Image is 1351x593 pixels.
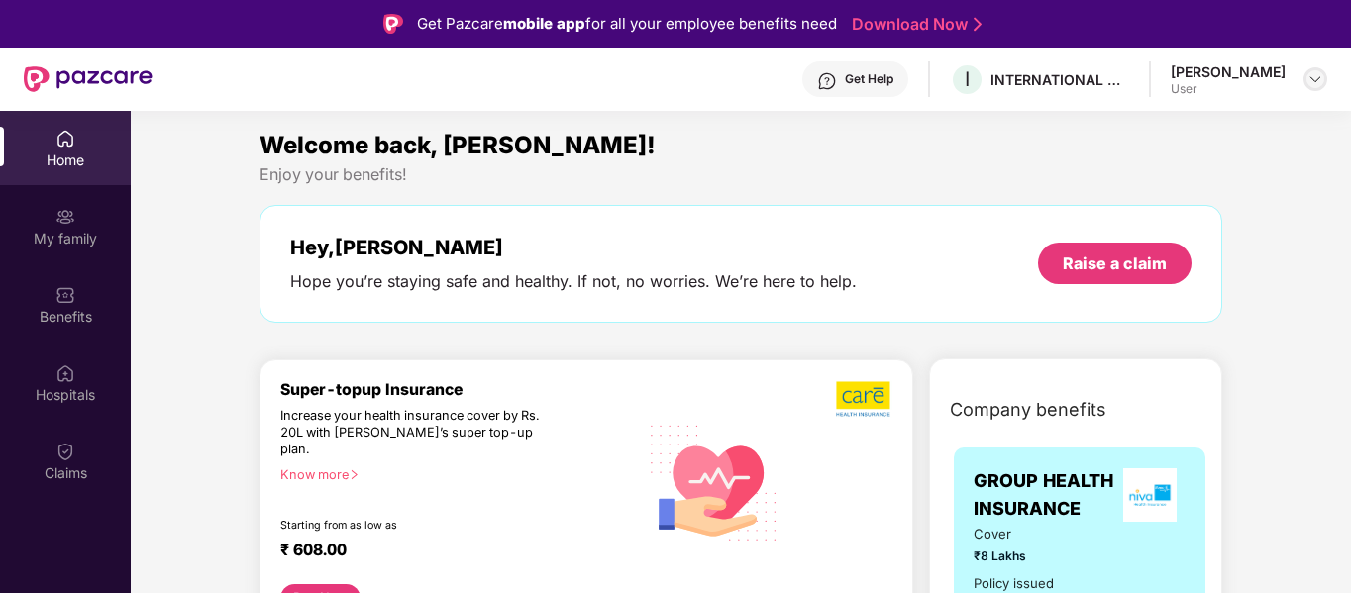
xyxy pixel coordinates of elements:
[55,363,75,383] img: svg+xml;base64,PHN2ZyBpZD0iSG9zcGl0YWxzIiB4bWxucz0iaHR0cDovL3d3dy53My5vcmcvMjAwMC9zdmciIHdpZHRoPS...
[24,66,153,92] img: New Pazcare Logo
[965,67,970,91] span: I
[1063,252,1167,274] div: Raise a claim
[383,14,403,34] img: Logo
[349,469,360,480] span: right
[260,131,656,159] span: Welcome back, [PERSON_NAME]!
[55,442,75,461] img: svg+xml;base64,PHN2ZyBpZD0iQ2xhaW0iIHhtbG5zPSJodHRwOi8vd3d3LnczLm9yZy8yMDAwL3N2ZyIgd2lkdGg9IjIwIi...
[974,467,1114,524] span: GROUP HEALTH INSURANCE
[280,541,618,564] div: ₹ 608.00
[260,164,1222,185] div: Enjoy your benefits!
[503,14,585,33] strong: mobile app
[974,14,982,35] img: Stroke
[417,12,837,36] div: Get Pazcare for all your employee benefits need
[836,380,892,418] img: b5dec4f62d2307b9de63beb79f102df3.png
[1171,62,1286,81] div: [PERSON_NAME]
[1307,71,1323,87] img: svg+xml;base64,PHN2ZyBpZD0iRHJvcGRvd24tMzJ4MzIiIHhtbG5zPSJodHRwOi8vd3d3LnczLm9yZy8yMDAwL3N2ZyIgd2...
[290,236,857,259] div: Hey, [PERSON_NAME]
[290,271,857,292] div: Hope you’re staying safe and healthy. If not, no worries. We’re here to help.
[55,285,75,305] img: svg+xml;base64,PHN2ZyBpZD0iQmVuZWZpdHMiIHhtbG5zPSJodHRwOi8vd3d3LnczLm9yZy8yMDAwL3N2ZyIgd2lkdGg9Ij...
[280,467,626,481] div: Know more
[1123,468,1177,522] img: insurerLogo
[280,380,638,399] div: Super-topup Insurance
[852,14,976,35] a: Download Now
[974,546,1067,565] span: ₹8 Lakhs
[55,129,75,148] img: svg+xml;base64,PHN2ZyBpZD0iSG9tZSIgeG1sbnM9Imh0dHA6Ly93d3cudzMub3JnLzIwMDAvc3ZnIiB3aWR0aD0iMjAiIG...
[280,408,552,458] div: Increase your health insurance cover by Rs. 20L with [PERSON_NAME]’s super top-up plan.
[845,71,893,87] div: Get Help
[1171,81,1286,97] div: User
[990,70,1129,89] div: INTERNATIONAL CENTRE FOR RESEARCH ON WOMAN
[974,524,1067,544] span: Cover
[638,404,791,559] img: svg+xml;base64,PHN2ZyB4bWxucz0iaHR0cDovL3d3dy53My5vcmcvMjAwMC9zdmciIHhtbG5zOnhsaW5rPSJodHRwOi8vd3...
[817,71,837,91] img: svg+xml;base64,PHN2ZyBpZD0iSGVscC0zMngzMiIgeG1sbnM9Imh0dHA6Ly93d3cudzMub3JnLzIwMDAvc3ZnIiB3aWR0aD...
[950,396,1106,424] span: Company benefits
[280,519,554,533] div: Starting from as low as
[55,207,75,227] img: svg+xml;base64,PHN2ZyB3aWR0aD0iMjAiIGhlaWdodD0iMjAiIHZpZXdCb3g9IjAgMCAyMCAyMCIgZmlsbD0ibm9uZSIgeG...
